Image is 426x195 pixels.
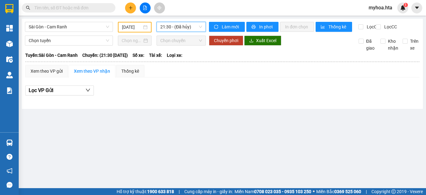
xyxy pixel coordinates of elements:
span: ⚪️ [313,190,315,193]
button: syncLàm mới [209,22,245,32]
sup: 1 [404,3,408,7]
div: Xem theo VP nhận [74,68,110,75]
strong: 0369 525 060 [334,189,361,194]
span: Chuyến: (21:30 [DATE]) [82,52,128,59]
span: Lọc VP Gửi [29,86,53,94]
span: Lọc CR [364,23,380,30]
strong: 1900 633 818 [147,189,174,194]
span: 21:30 - (Đã hủy) [160,22,202,32]
button: plus [125,2,136,13]
span: plus [128,6,133,10]
button: In đơn chọn [280,22,314,32]
span: question-circle [7,154,12,160]
span: printer [251,25,257,30]
span: Sài Gòn - Cam Ranh [29,22,109,32]
button: downloadXuất Excel [244,36,281,46]
input: 10/08/2025 [122,24,142,31]
span: Cung cấp máy in - giấy in: [184,188,233,195]
button: caret-down [411,2,422,13]
span: caret-down [414,5,420,11]
span: aim [157,6,162,10]
div: Xem theo VP gửi [31,68,63,75]
span: file-add [143,6,147,10]
span: Miền Nam [235,188,311,195]
span: Tài xế: [149,52,162,59]
img: dashboard-icon [6,25,13,32]
span: Làm mới [222,23,240,30]
span: Trên xe [408,38,421,51]
span: Chọn chuyến [160,36,202,45]
span: search [26,6,30,10]
span: myhoa.hta [364,4,397,12]
span: Hỗ trợ kỹ thuật: [117,188,174,195]
span: notification [7,168,12,174]
strong: 0708 023 035 - 0935 103 250 [254,189,311,194]
span: bar-chart [321,25,326,30]
span: sync [214,25,219,30]
img: warehouse-icon [6,56,13,63]
img: warehouse-icon [6,41,13,47]
img: warehouse-icon [6,139,13,146]
span: | [366,188,367,195]
span: message [7,182,12,188]
img: icon-new-feature [400,5,406,11]
span: Đã giao [364,38,377,51]
img: logo-vxr [5,4,13,13]
span: down [85,88,90,93]
input: Chọn ngày [122,37,142,44]
span: Chọn tuyến [29,36,109,45]
span: Kho nhận [385,38,401,51]
span: In phơi [259,23,274,30]
span: | [179,188,180,195]
span: copyright [391,189,396,194]
button: aim [154,2,165,13]
button: Chuyển phơi [209,36,243,46]
img: solution-icon [6,87,13,94]
span: Miền Bắc [316,188,361,195]
span: Số xe: [133,52,144,59]
img: warehouse-icon [6,72,13,78]
button: file-add [140,2,151,13]
span: 1 [404,3,407,7]
span: Lọc CC [382,23,398,30]
span: Thống kê [328,23,347,30]
input: Tìm tên, số ĐT hoặc mã đơn [34,4,108,11]
button: Lọc VP Gửi [25,85,94,95]
button: printerIn phơi [246,22,278,32]
button: bar-chartThống kê [316,22,352,32]
span: Loại xe: [167,52,182,59]
b: Tuyến: Sài Gòn - Cam Ranh [25,53,78,58]
div: Thống kê [121,68,139,75]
